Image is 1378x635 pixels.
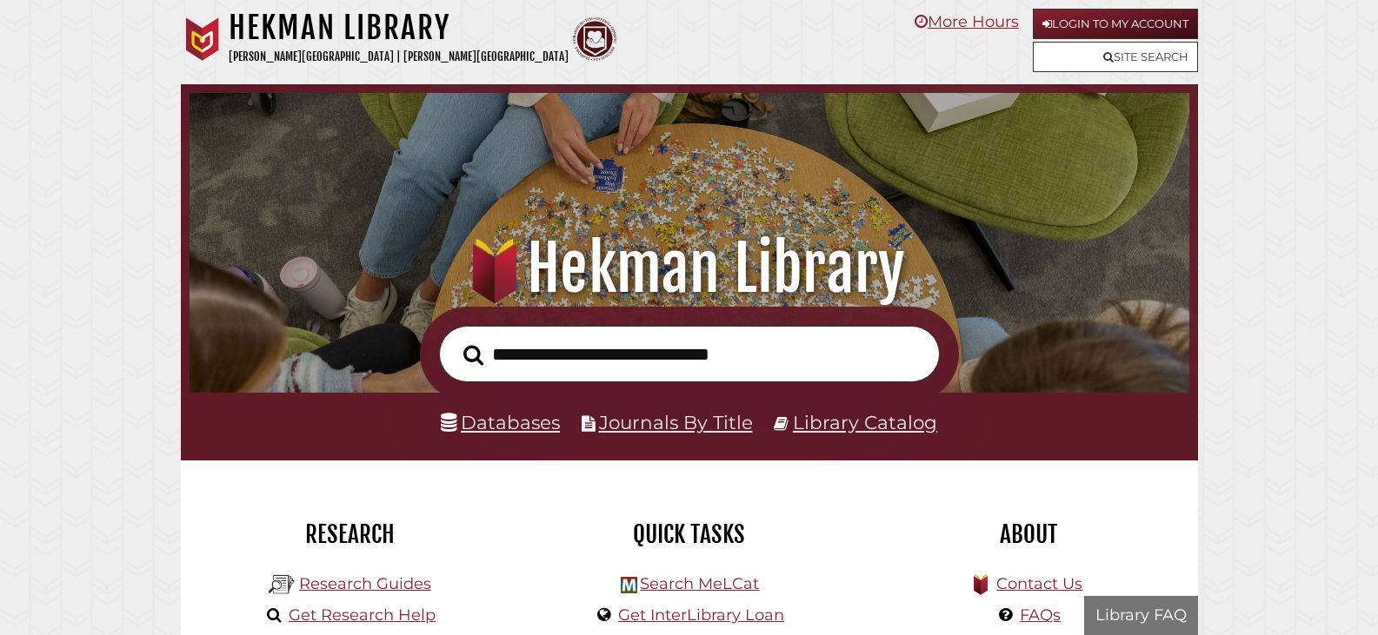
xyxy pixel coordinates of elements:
a: Search MeLCat [640,574,759,593]
a: Contact Us [996,574,1082,593]
img: Calvin University [181,17,224,61]
img: Hekman Library Logo [621,577,637,593]
h2: Research [194,519,507,549]
a: Databases [441,411,560,433]
a: Get Research Help [289,605,436,625]
p: [PERSON_NAME][GEOGRAPHIC_DATA] | [PERSON_NAME][GEOGRAPHIC_DATA] [229,47,569,67]
h2: Quick Tasks [533,519,846,549]
a: Get InterLibrary Loan [618,605,784,625]
a: Research Guides [299,574,431,593]
a: Site Search [1033,42,1198,72]
button: Search [455,340,492,371]
a: Journals By Title [599,411,753,433]
a: FAQs [1020,605,1061,625]
img: Hekman Library Logo [269,572,295,598]
i: Search [463,344,483,366]
img: Calvin Theological Seminary [573,17,616,61]
a: More Hours [915,12,1019,31]
h2: About [872,519,1185,549]
h1: Hekman Library [229,9,569,47]
a: Login to My Account [1033,9,1198,39]
a: Library Catalog [793,411,937,433]
h1: Hekman Library [210,230,1168,307]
